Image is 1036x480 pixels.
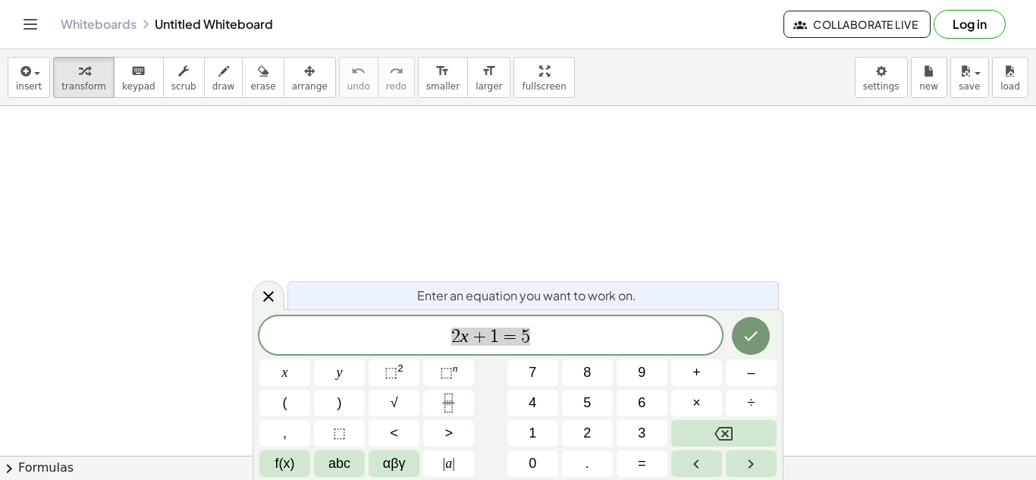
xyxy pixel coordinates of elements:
[385,365,397,380] span: ⬚
[444,423,453,444] span: >
[1000,81,1020,92] span: load
[284,57,336,98] button: arrange
[507,390,558,416] button: 4
[919,81,938,92] span: new
[386,81,407,92] span: redo
[417,287,636,305] span: Enter an equation you want to work on.
[122,81,155,92] span: keypad
[369,359,419,386] button: Squared
[259,390,310,416] button: (
[507,420,558,447] button: 1
[783,11,931,38] button: Collaborate Live
[114,57,164,98] button: keyboardkeypad
[638,362,645,383] span: 9
[275,453,295,474] span: f(x)
[204,57,243,98] button: draw
[337,362,343,383] span: y
[443,456,446,471] span: |
[212,81,235,92] span: draw
[507,359,558,386] button: 7
[333,423,346,444] span: ⬚
[460,326,469,346] var: x
[476,81,502,92] span: larger
[283,393,287,413] span: (
[242,57,284,98] button: erase
[638,423,645,444] span: 3
[747,362,755,383] span: –
[748,393,755,413] span: ÷
[452,456,455,471] span: |
[467,57,510,98] button: format_sizelarger
[131,62,146,80] i: keyboard
[282,362,288,383] span: x
[521,328,530,346] span: 5
[726,450,777,477] button: Right arrow
[469,328,491,346] span: +
[638,393,645,413] span: 6
[562,420,613,447] button: 2
[314,420,365,447] button: Placeholder
[389,62,403,80] i: redo
[583,393,591,413] span: 5
[692,362,701,383] span: +
[337,393,342,413] span: )
[562,390,613,416] button: 5
[369,450,419,477] button: Greek alphabet
[638,453,646,474] span: =
[671,390,722,416] button: Times
[423,359,474,386] button: Superscript
[423,450,474,477] button: Absolute value
[418,57,468,98] button: format_sizesmaller
[391,393,398,413] span: √
[671,359,722,386] button: Plus
[959,81,980,92] span: save
[583,362,591,383] span: 8
[562,450,613,477] button: .
[562,359,613,386] button: 8
[435,62,450,80] i: format_size
[529,393,536,413] span: 4
[53,57,115,98] button: transform
[726,390,777,416] button: Divide
[426,81,460,92] span: smaller
[390,423,398,444] span: <
[259,420,310,447] button: ,
[328,453,350,474] span: abc
[529,423,536,444] span: 1
[259,359,310,386] button: x
[369,390,419,416] button: Square root
[314,450,365,477] button: Alphabet
[383,453,406,474] span: αβγ
[314,359,365,386] button: y
[911,57,947,98] button: new
[513,57,574,98] button: fullscreen
[443,453,455,474] span: a
[583,423,591,444] span: 2
[16,81,42,92] span: insert
[440,365,453,380] span: ⬚
[617,359,667,386] button: 9
[283,423,287,444] span: ,
[490,328,499,346] span: 1
[726,359,777,386] button: Minus
[671,450,722,477] button: Left arrow
[617,390,667,416] button: 6
[61,81,106,92] span: transform
[453,362,458,374] sup: n
[423,420,474,447] button: Greater than
[585,453,589,474] span: .
[617,450,667,477] button: Equals
[950,57,989,98] button: save
[529,453,536,474] span: 0
[8,57,50,98] button: insert
[992,57,1028,98] button: load
[61,17,137,32] a: Whiteboards
[863,81,899,92] span: settings
[934,10,1006,39] button: Log in
[855,57,908,98] button: settings
[522,81,566,92] span: fullscreen
[347,81,370,92] span: undo
[339,57,378,98] button: undoundo
[250,81,275,92] span: erase
[314,390,365,416] button: )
